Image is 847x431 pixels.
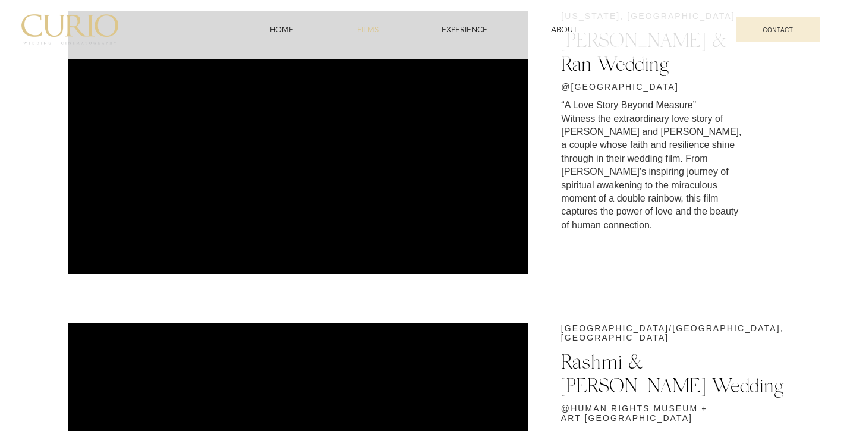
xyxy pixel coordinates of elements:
a: HOME [240,18,323,41]
span: HOME [270,24,294,35]
span: [PERSON_NAME] & Ran Wedding [561,27,727,75]
a: ABOUT [522,18,607,41]
a: FILMS [328,18,408,41]
span: “A Love Story Beyond Measure” Witness the extraordinary love story of [PERSON_NAME] and [PERSON_N... [561,100,741,230]
span: ABOUT [551,24,577,35]
img: C_Logo.png [21,14,118,45]
span: EXPERIENCE [442,24,487,35]
span: CONTACT [763,27,793,33]
a: EXPERIENCE [413,18,517,41]
nav: Site [240,18,606,41]
iframe: Cassidy+Ran Wedding - Director's Cut Highlight @Walnut Creek, California [68,11,528,274]
span: FILMS [357,24,379,35]
a: CONTACT [736,17,820,42]
span: Rashmi & [PERSON_NAME] Wedding [561,349,783,397]
p: @HUMAN RIGHTS MUSEUM + ART [GEOGRAPHIC_DATA] [561,404,810,423]
span: @[GEOGRAPHIC_DATA] [561,82,679,92]
p: [GEOGRAPHIC_DATA]/[GEOGRAPHIC_DATA], [GEOGRAPHIC_DATA] [561,323,810,342]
